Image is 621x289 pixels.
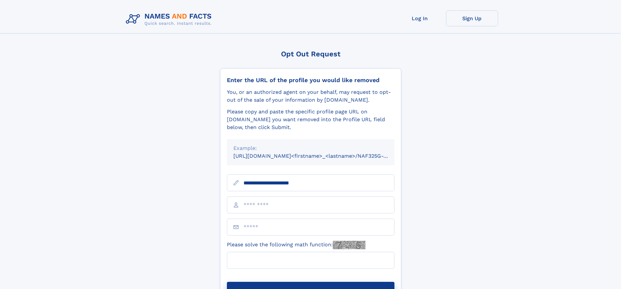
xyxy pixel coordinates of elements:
img: Logo Names and Facts [123,10,217,28]
div: Opt Out Request [220,50,401,58]
div: You, or an authorized agent on your behalf, may request to opt-out of the sale of your informatio... [227,88,394,104]
label: Please solve the following math function: [227,241,365,249]
div: Please copy and paste the specific profile page URL on [DOMAIN_NAME] you want removed into the Pr... [227,108,394,131]
a: Sign Up [446,10,498,26]
small: [URL][DOMAIN_NAME]<firstname>_<lastname>/NAF325G-xxxxxxxx [233,153,407,159]
a: Log In [394,10,446,26]
div: Example: [233,144,388,152]
div: Enter the URL of the profile you would like removed [227,77,394,84]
